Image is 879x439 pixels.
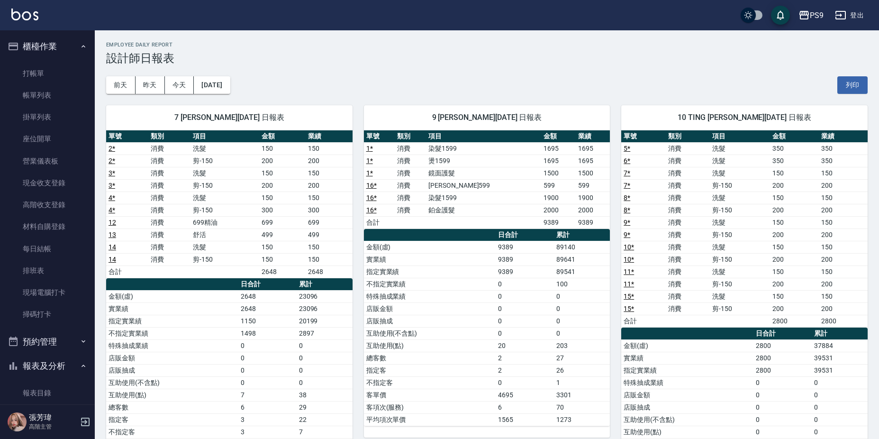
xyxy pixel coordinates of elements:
[238,401,297,413] td: 6
[819,179,868,192] td: 200
[770,155,819,167] td: 350
[710,278,770,290] td: 剪-150
[148,229,190,241] td: 消費
[753,339,812,352] td: 2800
[621,389,753,401] td: 店販金額
[109,243,116,251] a: 14
[621,315,665,327] td: 合計
[496,364,554,376] td: 2
[819,216,868,229] td: 150
[819,204,868,216] td: 200
[554,290,610,302] td: 0
[831,7,868,24] button: 登出
[190,253,259,265] td: 剪-150
[770,142,819,155] td: 350
[496,229,554,241] th: 日合計
[753,364,812,376] td: 2800
[395,167,426,179] td: 消費
[395,179,426,192] td: 消費
[496,290,554,302] td: 0
[753,426,812,438] td: 0
[106,130,353,278] table: a dense table
[710,290,770,302] td: 洗髮
[106,339,238,352] td: 特殊抽成業績
[666,155,710,167] td: 消費
[259,167,306,179] td: 150
[576,179,610,192] td: 599
[297,302,353,315] td: 23096
[496,352,554,364] td: 2
[4,150,91,172] a: 營業儀表板
[4,404,91,426] a: 消費分析儀表板
[190,229,259,241] td: 舒活
[666,302,710,315] td: 消費
[554,376,610,389] td: 1
[4,194,91,216] a: 高階收支登錄
[306,192,352,204] td: 150
[4,303,91,325] a: 掃碼打卡
[4,128,91,150] a: 座位開單
[819,167,868,179] td: 150
[812,401,868,413] td: 0
[148,167,190,179] td: 消費
[426,155,541,167] td: 燙1599
[259,204,306,216] td: 300
[576,192,610,204] td: 1900
[306,167,352,179] td: 150
[259,216,306,229] td: 699
[395,155,426,167] td: 消費
[238,302,297,315] td: 2648
[426,192,541,204] td: 染髮1599
[297,352,353,364] td: 0
[554,315,610,327] td: 0
[306,265,352,278] td: 2648
[364,352,496,364] td: 總客數
[541,155,576,167] td: 1695
[364,302,496,315] td: 店販金額
[554,413,610,426] td: 1273
[259,253,306,265] td: 150
[364,229,610,426] table: a dense table
[148,241,190,253] td: 消費
[554,229,610,241] th: 累計
[554,278,610,290] td: 100
[710,241,770,253] td: 洗髮
[148,179,190,192] td: 消費
[621,130,868,328] table: a dense table
[554,302,610,315] td: 0
[109,231,116,238] a: 13
[812,352,868,364] td: 39531
[541,167,576,179] td: 1500
[106,389,238,401] td: 互助使用(點)
[554,364,610,376] td: 26
[259,130,306,143] th: 金額
[148,155,190,167] td: 消費
[621,426,753,438] td: 互助使用(點)
[238,376,297,389] td: 0
[106,327,238,339] td: 不指定實業績
[621,352,753,364] td: 實業績
[297,401,353,413] td: 29
[4,354,91,378] button: 報表及分析
[364,130,610,229] table: a dense table
[666,167,710,179] td: 消費
[297,389,353,401] td: 38
[426,179,541,192] td: [PERSON_NAME]599
[259,229,306,241] td: 499
[753,352,812,364] td: 2800
[812,364,868,376] td: 39531
[753,328,812,340] th: 日合計
[819,253,868,265] td: 200
[4,216,91,238] a: 材料自購登錄
[496,302,554,315] td: 0
[710,130,770,143] th: 項目
[259,265,306,278] td: 2648
[666,241,710,253] td: 消費
[753,376,812,389] td: 0
[541,142,576,155] td: 1695
[165,76,194,94] button: 今天
[106,426,238,438] td: 不指定客
[297,376,353,389] td: 0
[812,389,868,401] td: 0
[306,241,352,253] td: 150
